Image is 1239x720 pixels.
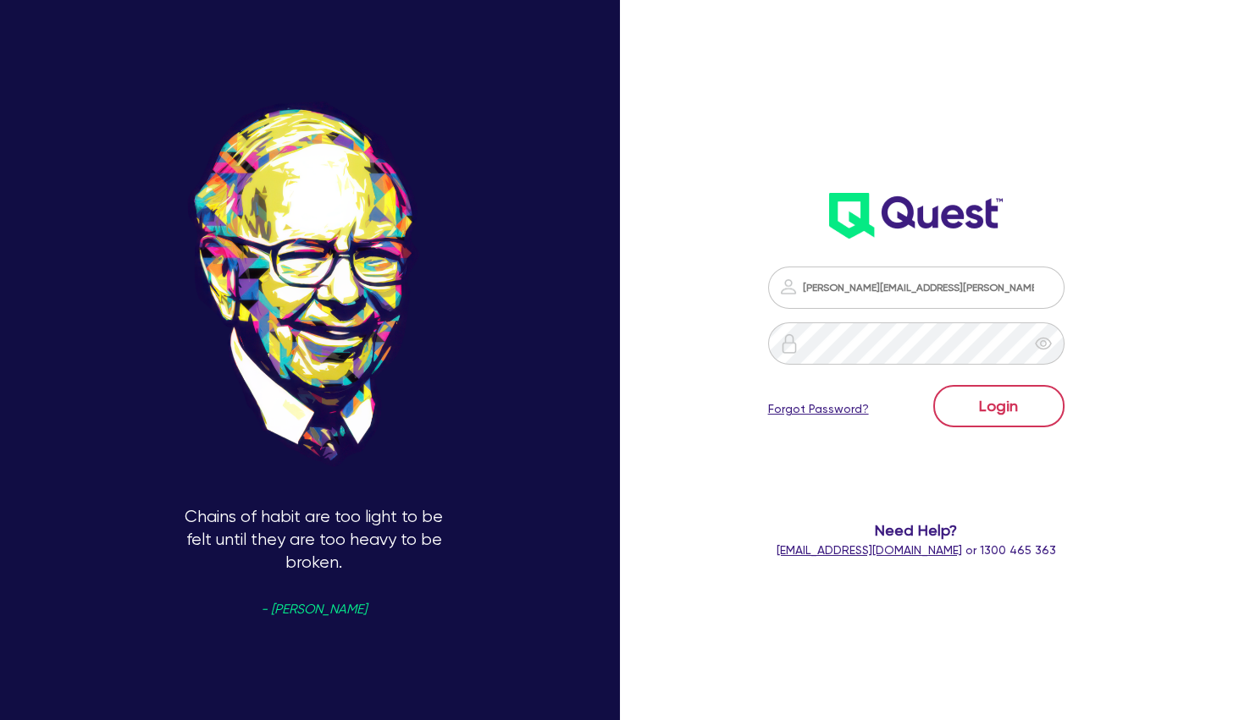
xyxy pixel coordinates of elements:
[261,603,367,616] span: - [PERSON_NAME]
[756,519,1075,541] span: Need Help?
[1035,335,1052,352] span: eye
[778,277,799,297] img: icon-password
[829,193,1003,239] img: wH2k97JdezQIQAAAABJRU5ErkJggg==
[933,385,1065,427] button: Login
[777,543,1056,557] span: or 1300 465 363
[768,267,1065,309] input: Email address
[777,543,962,557] a: [EMAIL_ADDRESS][DOMAIN_NAME]
[779,333,799,354] img: icon-password
[768,400,869,418] a: Forgot Password?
